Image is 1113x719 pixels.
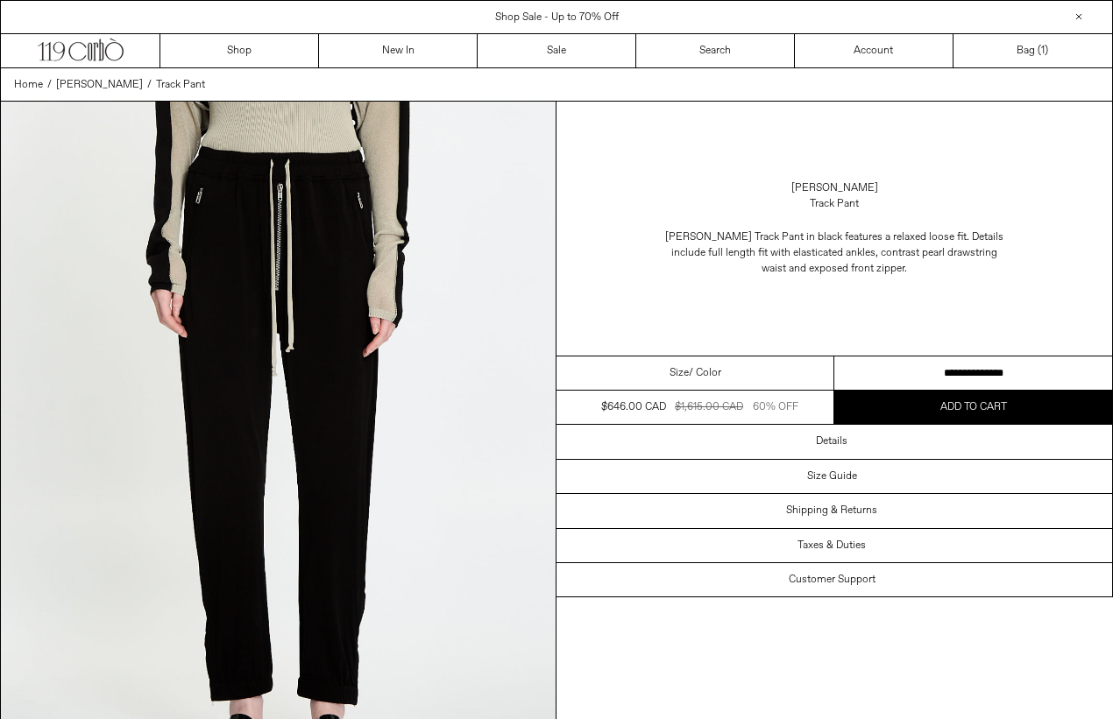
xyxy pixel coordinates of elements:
a: New In [319,34,478,67]
a: Bag () [953,34,1112,67]
span: 1 [1041,44,1045,58]
div: $646.00 CAD [601,399,666,415]
span: ) [1041,43,1048,59]
div: [PERSON_NAME] Track Pant in black features a relaxed loose fit. Details include full length fit w... [659,229,1010,277]
a: Shop Sale - Up to 70% Off [495,11,619,25]
span: / Color [689,365,721,381]
a: Shop [160,34,319,67]
div: $1,615.00 CAD [675,399,743,415]
span: [PERSON_NAME] [56,78,143,92]
span: Track Pant [156,78,205,92]
a: Sale [478,34,636,67]
span: Size [670,365,689,381]
h3: Shipping & Returns [786,504,877,517]
span: / [47,77,52,93]
a: [PERSON_NAME] [56,77,143,93]
a: [PERSON_NAME] [791,180,878,196]
h3: Size Guide [807,470,857,483]
h3: Customer Support [789,574,876,586]
div: 60% OFF [753,399,798,415]
a: Track Pant [156,77,205,93]
a: Search [636,34,795,67]
span: / [147,77,152,93]
span: Add to cart [940,400,1007,414]
a: Account [795,34,953,67]
a: Home [14,77,43,93]
h3: Details [816,435,847,448]
div: Track Pant [810,196,859,212]
button: Add to cart [834,391,1112,424]
h3: Taxes & Duties [798,539,866,552]
span: Home [14,78,43,92]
